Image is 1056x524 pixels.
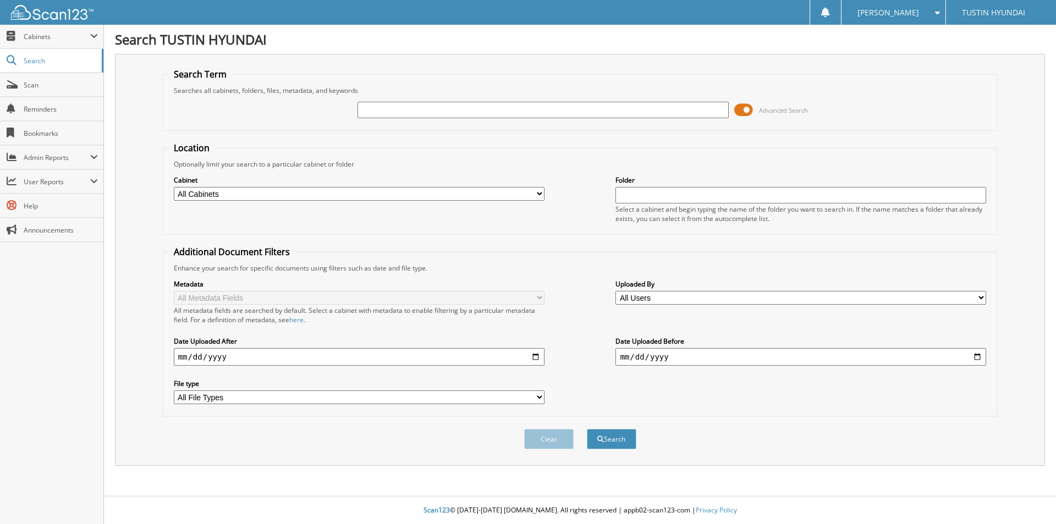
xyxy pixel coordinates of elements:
span: Advanced Search [759,106,808,114]
legend: Additional Document Filters [168,246,295,258]
legend: Search Term [168,68,232,80]
span: Search [24,56,96,65]
span: TUSTIN HYUNDAI [962,9,1025,16]
span: Admin Reports [24,153,90,162]
legend: Location [168,142,215,154]
button: Search [587,429,636,449]
span: Reminders [24,104,98,114]
div: Searches all cabinets, folders, files, metadata, and keywords [168,86,992,95]
div: Enhance your search for specific documents using filters such as date and file type. [168,263,992,273]
span: Scan123 [424,505,450,515]
label: Date Uploaded After [174,337,544,346]
label: File type [174,379,544,388]
span: Help [24,201,98,211]
a: here [289,315,304,324]
a: Privacy Policy [696,505,737,515]
span: Announcements [24,225,98,235]
img: scan123-logo-white.svg [11,5,94,20]
label: Cabinet [174,175,544,185]
span: Bookmarks [24,129,98,138]
span: [PERSON_NAME] [857,9,919,16]
button: Clear [524,429,574,449]
input: start [174,348,544,366]
div: © [DATE]-[DATE] [DOMAIN_NAME]. All rights reserved | appb02-scan123-com | [104,497,1056,524]
span: Cabinets [24,32,90,41]
h1: Search TUSTIN HYUNDAI [115,30,1045,48]
input: end [615,348,986,366]
label: Date Uploaded Before [615,337,986,346]
span: User Reports [24,177,90,186]
label: Uploaded By [615,279,986,289]
div: All metadata fields are searched by default. Select a cabinet with metadata to enable filtering b... [174,306,544,324]
label: Metadata [174,279,544,289]
label: Folder [615,175,986,185]
div: Select a cabinet and begin typing the name of the folder you want to search in. If the name match... [615,205,986,223]
span: Scan [24,80,98,90]
div: Optionally limit your search to a particular cabinet or folder [168,159,992,169]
